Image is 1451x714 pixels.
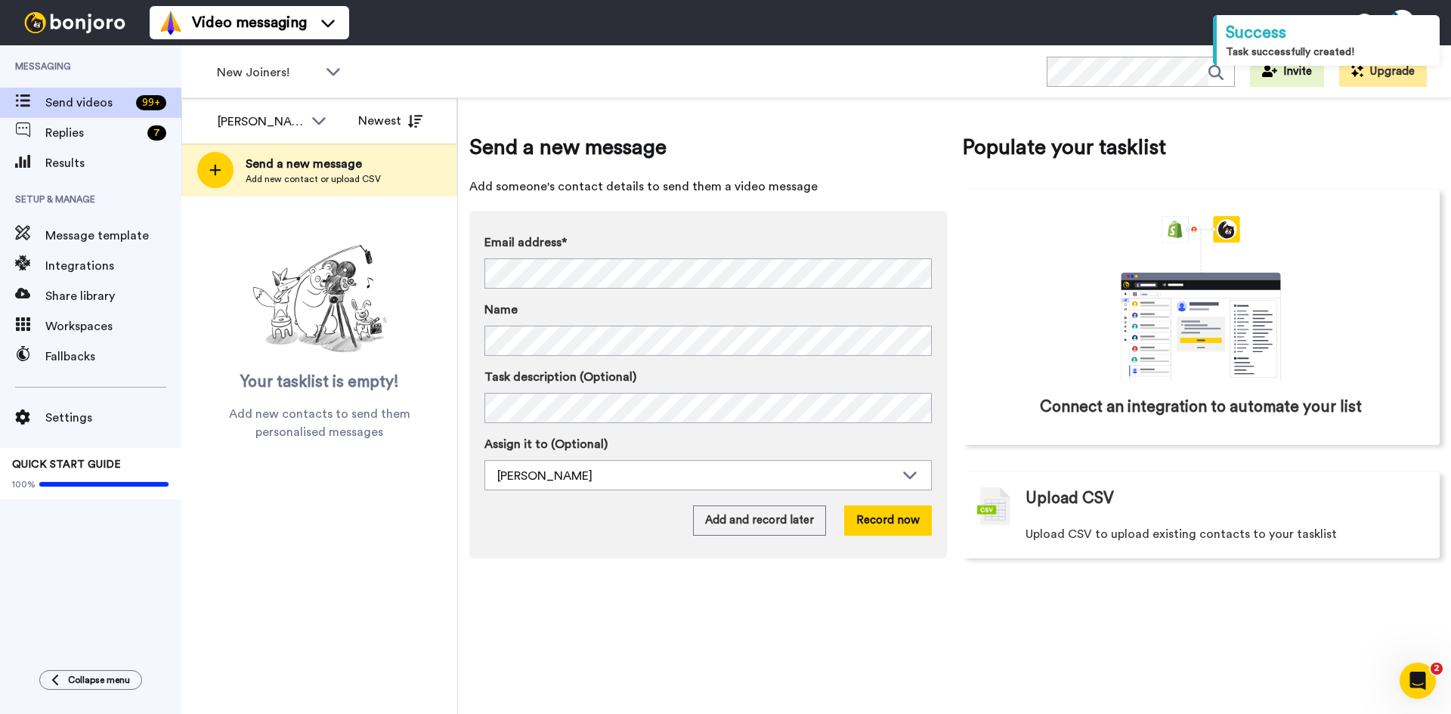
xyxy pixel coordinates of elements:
[1087,216,1314,381] div: animation
[962,132,1440,162] span: Populate your tasklist
[484,233,932,252] label: Email address*
[347,106,434,136] button: Newest
[68,674,130,686] span: Collapse menu
[45,409,181,427] span: Settings
[1339,57,1427,87] button: Upgrade
[469,178,947,196] span: Add someone's contact details to send them a video message
[218,113,304,131] div: [PERSON_NAME]
[469,132,947,162] span: Send a new message
[1250,57,1324,87] button: Invite
[45,257,181,275] span: Integrations
[45,94,130,112] span: Send videos
[1026,525,1337,543] span: Upload CSV to upload existing contacts to your tasklist
[39,670,142,690] button: Collapse menu
[1226,21,1431,45] div: Success
[45,154,181,172] span: Results
[12,478,36,490] span: 100%
[192,12,307,33] span: Video messaging
[484,435,932,453] label: Assign it to (Optional)
[45,227,181,245] span: Message template
[45,287,181,305] span: Share library
[977,487,1010,525] img: csv-grey.png
[45,348,181,366] span: Fallbacks
[147,125,166,141] div: 7
[693,505,826,536] button: Add and record later
[1226,45,1431,60] div: Task successfully created!
[12,459,121,470] span: QUICK START GUIDE
[1026,487,1114,510] span: Upload CSV
[1040,396,1362,419] span: Connect an integration to automate your list
[136,95,166,110] div: 99 +
[484,301,518,319] span: Name
[204,405,435,441] span: Add new contacts to send them personalised messages
[1431,663,1443,675] span: 2
[246,173,381,185] span: Add new contact or upload CSV
[45,317,181,335] span: Workspaces
[45,124,141,142] span: Replies
[246,155,381,173] span: Send a new message
[844,505,932,536] button: Record now
[240,371,399,394] span: Your tasklist is empty!
[1400,663,1436,699] iframe: Intercom live chat
[484,368,932,386] label: Task description (Optional)
[497,467,895,485] div: [PERSON_NAME]
[18,12,131,33] img: bj-logo-header-white.svg
[159,11,183,35] img: vm-color.svg
[244,239,395,360] img: ready-set-action.png
[217,63,318,82] span: New Joiners!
